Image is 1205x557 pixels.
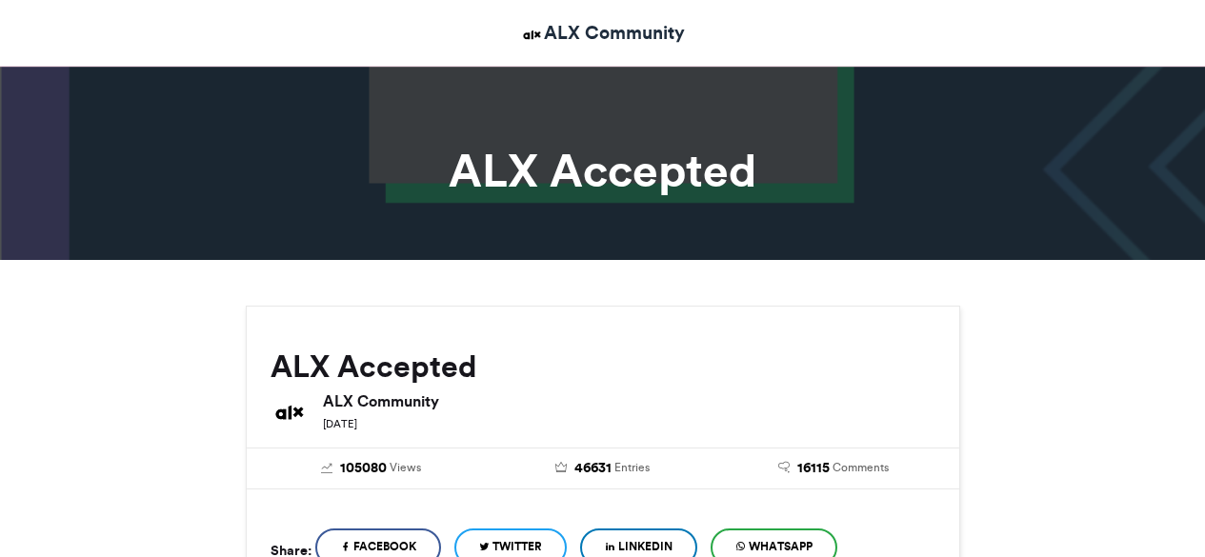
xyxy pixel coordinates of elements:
[797,458,830,479] span: 16115
[271,393,309,431] img: ALX Community
[618,538,673,555] span: LinkedIn
[520,23,544,47] img: ALX Community
[271,458,473,479] a: 105080 Views
[574,458,612,479] span: 46631
[733,458,935,479] a: 16115 Comments
[323,393,935,408] h6: ALX Community
[271,349,935,384] h2: ALX Accepted
[492,538,542,555] span: Twitter
[520,19,685,47] a: ALX Community
[340,458,387,479] span: 105080
[614,459,650,476] span: Entries
[74,148,1132,193] h1: ALX Accepted
[501,458,704,479] a: 46631 Entries
[749,538,813,555] span: WhatsApp
[390,459,421,476] span: Views
[353,538,416,555] span: Facebook
[323,417,357,430] small: [DATE]
[833,459,889,476] span: Comments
